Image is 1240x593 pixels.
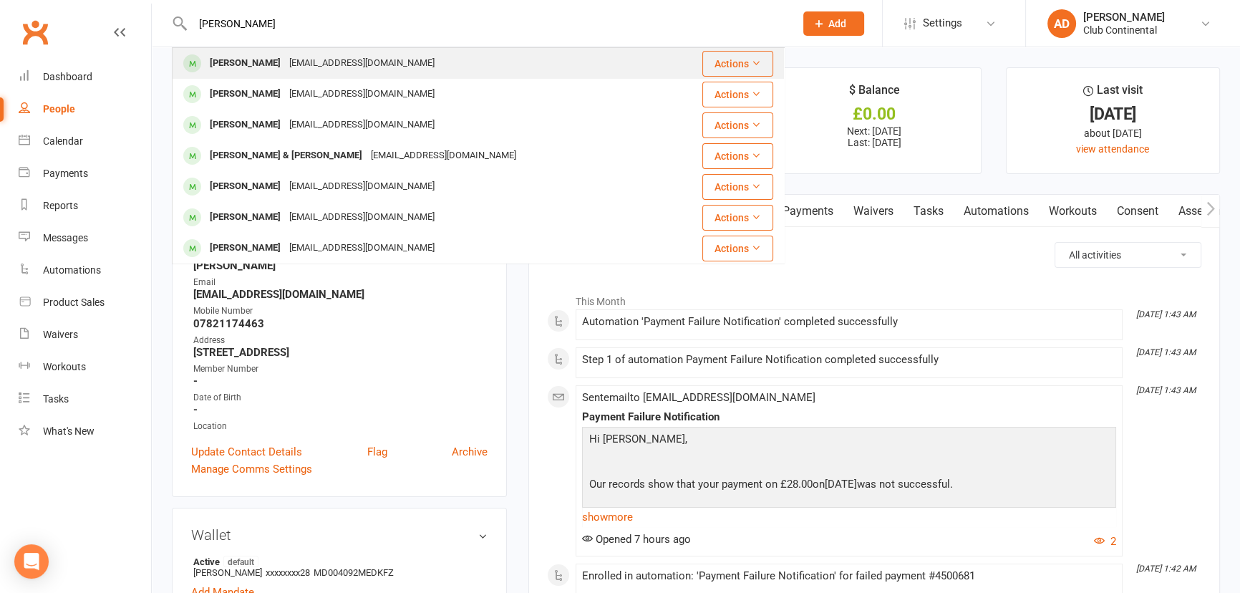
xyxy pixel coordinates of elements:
[43,329,78,340] div: Waivers
[43,361,86,372] div: Workouts
[1083,11,1165,24] div: [PERSON_NAME]
[43,393,69,405] div: Tasks
[43,168,88,179] div: Payments
[1039,195,1107,228] a: Workouts
[193,391,488,405] div: Date of Birth
[19,383,151,415] a: Tasks
[702,82,773,107] button: Actions
[772,195,843,228] a: Payments
[904,195,954,228] a: Tasks
[223,556,258,567] span: default
[193,362,488,376] div: Member Number
[19,158,151,190] a: Payments
[1019,125,1206,141] div: about [DATE]
[1107,195,1168,228] a: Consent
[43,200,78,211] div: Reports
[1136,385,1196,395] i: [DATE] 1:43 AM
[43,264,101,276] div: Automations
[582,391,815,404] span: Sent email to [EMAIL_ADDRESS][DOMAIN_NAME]
[193,420,488,433] div: Location
[285,238,439,259] div: [EMAIL_ADDRESS][DOMAIN_NAME]
[586,430,1113,451] p: Hi [PERSON_NAME]
[19,93,151,125] a: People
[43,103,75,115] div: People
[285,53,439,74] div: [EMAIL_ADDRESS][DOMAIN_NAME]
[582,411,1116,423] div: Payment Failure Notification
[547,242,1201,264] h3: Activity
[1083,81,1143,107] div: Last visit
[1076,143,1149,155] a: view attendance
[191,554,488,580] li: [PERSON_NAME]
[954,195,1039,228] a: Automations
[1047,9,1076,38] div: AD
[702,51,773,77] button: Actions
[19,61,151,93] a: Dashboard
[582,507,1116,527] a: show more
[188,14,785,34] input: Search...
[193,334,488,347] div: Address
[193,346,488,359] strong: [STREET_ADDRESS]
[193,288,488,301] strong: [EMAIL_ADDRESS][DOMAIN_NAME]
[193,375,488,387] strong: -
[19,190,151,222] a: Reports
[857,478,953,491] span: was not successful.
[702,205,773,231] button: Actions
[193,304,488,318] div: Mobile Number
[193,556,480,567] strong: Active
[367,443,387,461] a: Flag
[193,317,488,330] strong: 07821174463
[43,232,88,244] div: Messages
[19,254,151,286] a: Automations
[582,533,691,546] span: Opened 7 hours ago
[19,286,151,319] a: Product Sales
[582,354,1116,366] div: Step 1 of automation Payment Failure Notification completed successfully
[285,84,439,105] div: [EMAIL_ADDRESS][DOMAIN_NAME]
[205,238,285,259] div: [PERSON_NAME]
[17,14,53,50] a: Clubworx
[367,145,520,166] div: [EMAIL_ADDRESS][DOMAIN_NAME]
[586,476,1113,496] p: Our records show that your payment on £28.00 [DATE]
[780,125,967,148] p: Next: [DATE] Last: [DATE]
[582,316,1116,328] div: Automation 'Payment Failure Notification' completed successfully
[828,18,846,29] span: Add
[191,461,312,478] a: Manage Comms Settings
[843,195,904,228] a: Waivers
[19,415,151,448] a: What's New
[702,143,773,169] button: Actions
[1136,347,1196,357] i: [DATE] 1:43 AM
[205,53,285,74] div: [PERSON_NAME]
[19,125,151,158] a: Calendar
[702,236,773,261] button: Actions
[43,425,95,437] div: What's New
[191,443,302,461] a: Update Contact Details
[314,567,394,578] span: MD004092MEDKFZ
[285,176,439,197] div: [EMAIL_ADDRESS][DOMAIN_NAME]
[1083,24,1165,37] div: Club Continental
[1094,533,1116,550] button: 2
[1136,309,1196,319] i: [DATE] 1:43 AM
[547,286,1201,309] li: This Month
[205,207,285,228] div: [PERSON_NAME]
[193,259,488,272] strong: [PERSON_NAME]
[285,115,439,135] div: [EMAIL_ADDRESS][DOMAIN_NAME]
[19,351,151,383] a: Workouts
[1019,107,1206,122] div: [DATE]
[205,145,367,166] div: [PERSON_NAME] & [PERSON_NAME]
[803,11,864,36] button: Add
[813,478,825,491] span: on
[14,544,49,579] div: Open Intercom Messenger
[848,81,899,107] div: $ Balance
[193,403,488,416] strong: -
[685,433,687,445] span: ,
[702,174,773,200] button: Actions
[285,207,439,228] div: [EMAIL_ADDRESS][DOMAIN_NAME]
[43,296,105,308] div: Product Sales
[582,570,1116,582] div: Enrolled in automation: 'Payment Failure Notification' for failed payment #4500681
[452,443,488,461] a: Archive
[266,567,310,578] span: xxxxxxxx28
[780,107,967,122] div: £0.00
[191,527,488,543] h3: Wallet
[193,276,488,289] div: Email
[205,115,285,135] div: [PERSON_NAME]
[205,84,285,105] div: [PERSON_NAME]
